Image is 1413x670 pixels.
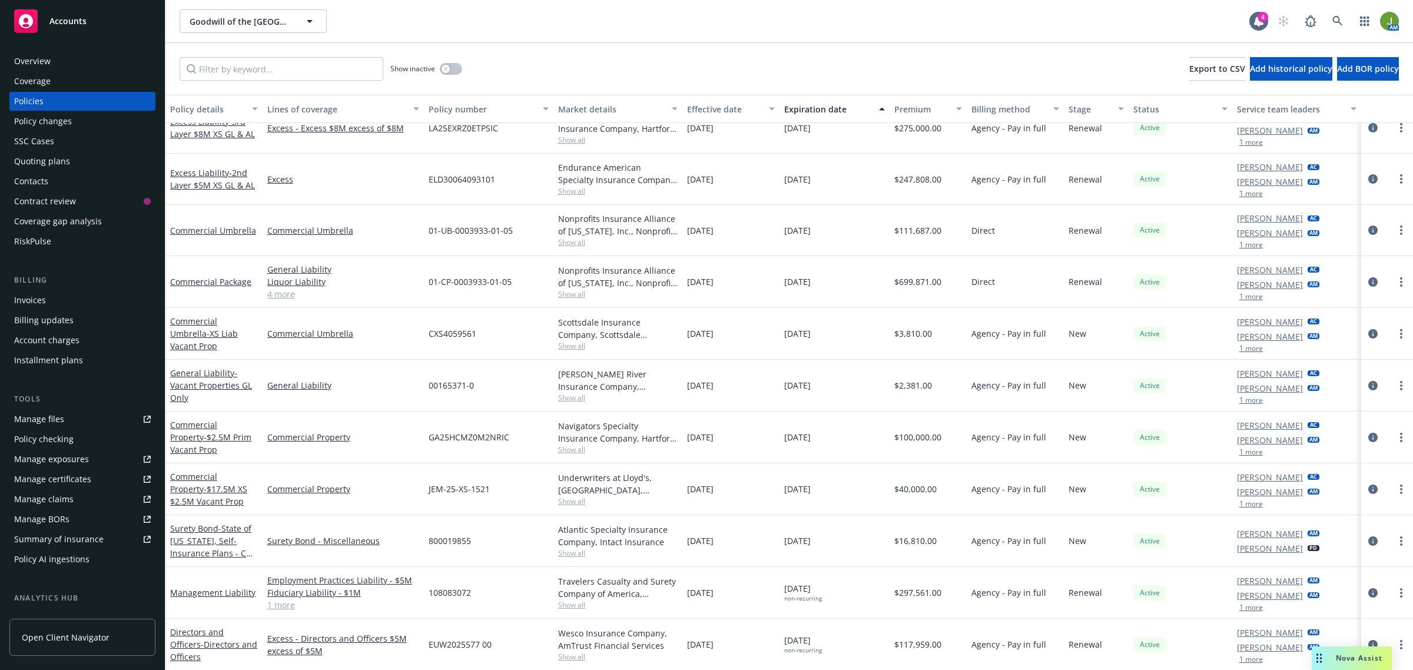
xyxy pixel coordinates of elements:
[687,586,714,599] span: [DATE]
[9,351,155,370] a: Installment plans
[687,224,714,237] span: [DATE]
[1237,175,1303,188] a: [PERSON_NAME]
[1394,638,1408,652] a: more
[170,367,252,403] a: General Liability
[429,586,471,599] span: 108083072
[1394,586,1408,600] a: more
[1366,586,1380,600] a: circleInformation
[1138,277,1162,287] span: Active
[1237,542,1303,555] a: [PERSON_NAME]
[1239,397,1263,404] button: 1 more
[1366,121,1380,135] a: circleInformation
[1366,379,1380,393] a: circleInformation
[784,327,811,340] span: [DATE]
[894,122,941,134] span: $275,000.00
[971,483,1046,495] span: Agency - Pay in full
[784,379,811,392] span: [DATE]
[170,367,252,403] span: - Vacant Properties GL Only
[784,582,822,602] span: [DATE]
[971,379,1046,392] span: Agency - Pay in full
[971,103,1046,115] div: Billing method
[14,331,79,350] div: Account charges
[890,95,967,123] button: Premium
[687,327,714,340] span: [DATE]
[170,639,257,662] span: - Directors and Officers
[558,213,678,237] div: Nonprofits Insurance Alliance of [US_STATE], Inc., Nonprofits Insurance Alliance of [US_STATE], I...
[687,173,714,185] span: [DATE]
[1138,329,1162,339] span: Active
[1069,276,1102,288] span: Renewal
[1250,57,1332,81] button: Add historical policy
[558,316,678,341] div: Scottsdale Insurance Company, Scottsdale Insurance Company (Nationwide), Amwins
[784,634,822,654] span: [DATE]
[267,276,419,288] a: Liquor Liability
[894,535,937,547] span: $16,810.00
[170,587,256,598] a: Management Liability
[784,431,811,443] span: [DATE]
[170,483,247,507] span: - $17.5M XS $2.5M Vacant Prop
[9,52,155,71] a: Overview
[14,351,83,370] div: Installment plans
[687,379,714,392] span: [DATE]
[429,535,471,547] span: 800019855
[1380,12,1399,31] img: photo
[267,173,419,185] a: Excess
[1237,382,1303,394] a: [PERSON_NAME]
[1312,646,1392,670] button: Nova Assist
[14,152,70,171] div: Quoting plans
[971,276,995,288] span: Direct
[1272,9,1295,33] a: Start snowing
[14,410,64,429] div: Manage files
[558,548,678,558] span: Show all
[558,393,678,403] span: Show all
[971,173,1046,185] span: Agency - Pay in full
[170,103,245,115] div: Policy details
[894,379,932,392] span: $2,381.00
[1189,63,1245,74] span: Export to CSV
[170,626,257,662] a: Directors and Officers
[558,237,678,247] span: Show all
[9,470,155,489] a: Manage certificates
[180,9,327,33] button: Goodwill of the [GEOGRAPHIC_DATA]
[9,152,155,171] a: Quoting plans
[784,224,811,237] span: [DATE]
[9,430,155,449] a: Policy checking
[429,276,512,288] span: 01-CP-0003933-01-05
[1069,224,1102,237] span: Renewal
[784,122,811,134] span: [DATE]
[9,72,155,91] a: Coverage
[894,173,941,185] span: $247,808.00
[558,523,678,548] div: Atlantic Specialty Insurance Company, Intact Insurance
[1366,430,1380,445] a: circleInformation
[267,431,419,443] a: Commercial Property
[1394,172,1408,186] a: more
[687,276,714,288] span: [DATE]
[14,92,44,111] div: Policies
[170,523,251,596] a: Surety Bond
[784,595,822,602] div: non-recurring
[894,638,941,651] span: $117,959.00
[1138,432,1162,443] span: Active
[190,15,291,28] span: Goodwill of the [GEOGRAPHIC_DATA]
[1237,589,1303,602] a: [PERSON_NAME]
[49,16,87,26] span: Accounts
[170,167,255,191] a: Excess Liability
[9,132,155,151] a: SSC Cases
[1366,275,1380,289] a: circleInformation
[558,652,678,662] span: Show all
[1069,173,1102,185] span: Renewal
[429,173,495,185] span: ELD30064093101
[267,379,419,392] a: General Liability
[1069,586,1102,599] span: Renewal
[9,172,155,191] a: Contacts
[558,472,678,496] div: Underwriters at Lloyd's, [GEOGRAPHIC_DATA], [PERSON_NAME] of [GEOGRAPHIC_DATA], RT Specialty Insu...
[1239,139,1263,146] button: 1 more
[558,575,678,600] div: Travelers Casualty and Surety Company of America, Travelers Insurance
[9,5,155,38] a: Accounts
[1138,380,1162,391] span: Active
[558,135,678,145] span: Show all
[1250,63,1332,74] span: Add historical policy
[1129,95,1232,123] button: Status
[267,483,419,495] a: Commercial Property
[14,232,51,251] div: RiskPulse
